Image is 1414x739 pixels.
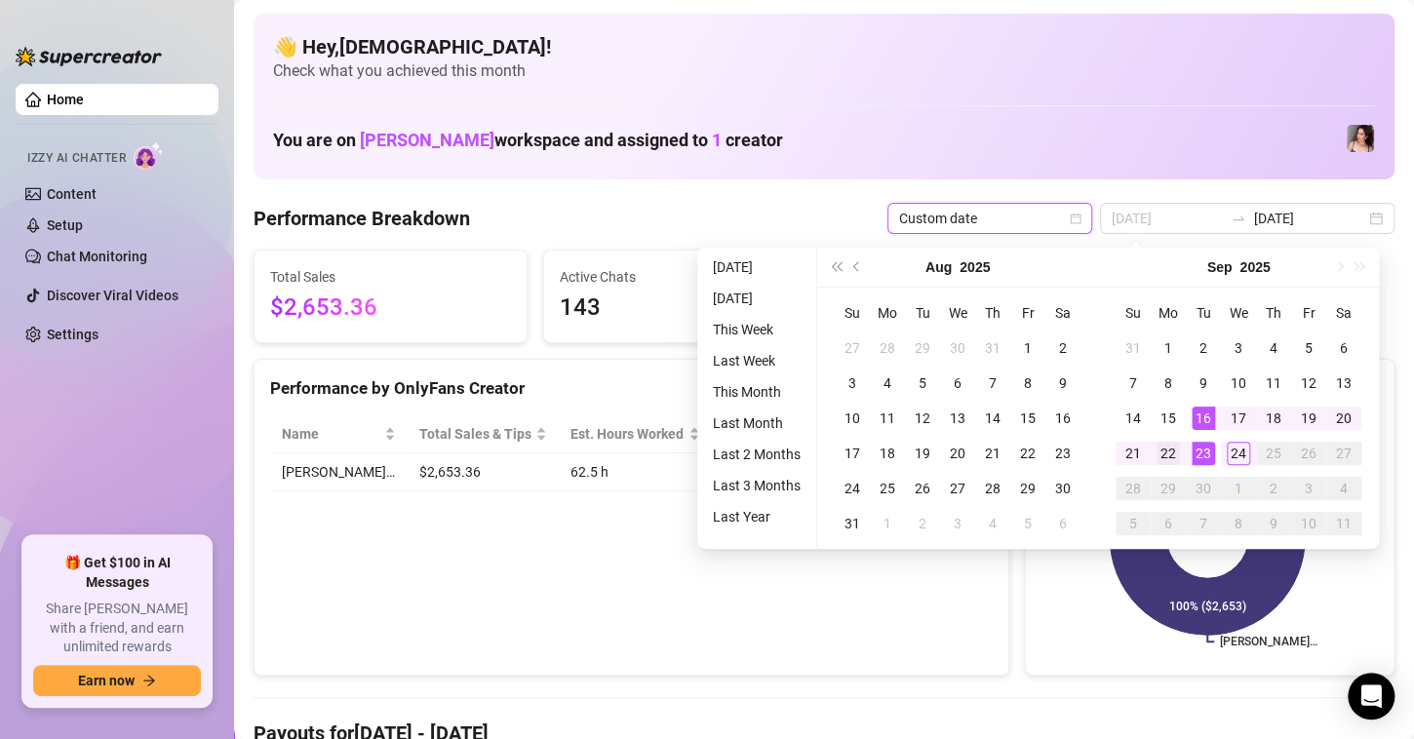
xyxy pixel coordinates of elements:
td: 2025-10-06 [1151,506,1186,541]
td: 2025-10-04 [1326,471,1361,506]
div: 10 [841,407,864,430]
td: 2025-09-16 [1186,401,1221,436]
div: 21 [981,442,1004,465]
td: 2025-08-28 [975,471,1010,506]
th: Total Sales & Tips [408,415,560,453]
th: We [1221,295,1256,331]
span: Active Chats [560,266,801,288]
span: 1 [712,130,722,150]
div: 29 [911,336,934,360]
div: 23 [1051,442,1075,465]
td: 2025-08-31 [835,506,870,541]
div: 3 [1227,336,1250,360]
td: 2025-07-29 [905,331,940,366]
div: 2 [1192,336,1215,360]
td: 2025-09-27 [1326,436,1361,471]
th: Su [835,295,870,331]
li: Last 2 Months [705,443,808,466]
td: 2025-09-09 [1186,366,1221,401]
button: Choose a year [1239,248,1270,287]
span: Share [PERSON_NAME] with a friend, and earn unlimited rewards [33,600,201,657]
td: 2025-08-25 [870,471,905,506]
div: 22 [1157,442,1180,465]
td: 2025-09-15 [1151,401,1186,436]
div: 24 [1227,442,1250,465]
a: Discover Viral Videos [47,288,178,303]
a: Setup [47,217,83,233]
div: 12 [911,407,934,430]
td: 2025-09-01 [870,506,905,541]
td: 2025-08-06 [940,366,975,401]
div: 22 [1016,442,1040,465]
th: Mo [1151,295,1186,331]
div: 31 [981,336,1004,360]
div: 14 [1121,407,1145,430]
div: 10 [1297,512,1320,535]
td: 2025-09-08 [1151,366,1186,401]
div: 7 [1192,512,1215,535]
div: 28 [876,336,899,360]
div: 8 [1016,371,1040,395]
td: 2025-07-27 [835,331,870,366]
div: 9 [1192,371,1215,395]
div: 13 [946,407,969,430]
th: Tu [905,295,940,331]
div: 29 [1157,477,1180,500]
img: AI Chatter [134,141,164,170]
td: 2025-08-29 [1010,471,1045,506]
td: 2025-09-19 [1291,401,1326,436]
div: 3 [1297,477,1320,500]
td: 2025-09-06 [1326,331,1361,366]
span: Earn now [78,673,135,688]
div: 15 [1016,407,1040,430]
div: 24 [841,477,864,500]
div: 30 [946,336,969,360]
td: 2025-08-17 [835,436,870,471]
td: 2025-08-26 [905,471,940,506]
td: 2025-10-05 [1116,506,1151,541]
li: This Month [705,380,808,404]
input: End date [1254,208,1365,229]
div: Open Intercom Messenger [1348,673,1394,720]
td: 2025-10-10 [1291,506,1326,541]
td: 2025-09-20 [1326,401,1361,436]
td: 2025-09-13 [1326,366,1361,401]
span: to [1231,211,1246,226]
td: 2025-09-14 [1116,401,1151,436]
span: Total Sales [270,266,511,288]
td: 2025-08-18 [870,436,905,471]
li: Last 3 Months [705,474,808,497]
div: 5 [1016,512,1040,535]
span: swap-right [1231,211,1246,226]
td: 2025-08-30 [1045,471,1080,506]
th: Sa [1045,295,1080,331]
button: Last year (Control + left) [825,248,846,287]
div: 6 [1332,336,1355,360]
td: 2025-09-11 [1256,366,1291,401]
div: 11 [876,407,899,430]
div: 4 [1332,477,1355,500]
div: 10 [1227,371,1250,395]
div: 1 [1157,336,1180,360]
span: Total Sales & Tips [419,423,532,445]
div: 27 [946,477,969,500]
td: 2025-08-24 [835,471,870,506]
a: Content [47,186,97,202]
div: 25 [876,477,899,500]
div: 4 [876,371,899,395]
li: This Week [705,318,808,341]
div: 15 [1157,407,1180,430]
td: 2025-09-12 [1291,366,1326,401]
button: Choose a month [925,248,952,287]
div: 4 [981,512,1004,535]
div: 5 [911,371,934,395]
td: 2025-09-29 [1151,471,1186,506]
th: Tu [1186,295,1221,331]
td: 2025-10-08 [1221,506,1256,541]
td: 2025-08-20 [940,436,975,471]
td: 2025-08-08 [1010,366,1045,401]
div: 8 [1227,512,1250,535]
div: 30 [1192,477,1215,500]
td: 2025-08-12 [905,401,940,436]
div: 14 [981,407,1004,430]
